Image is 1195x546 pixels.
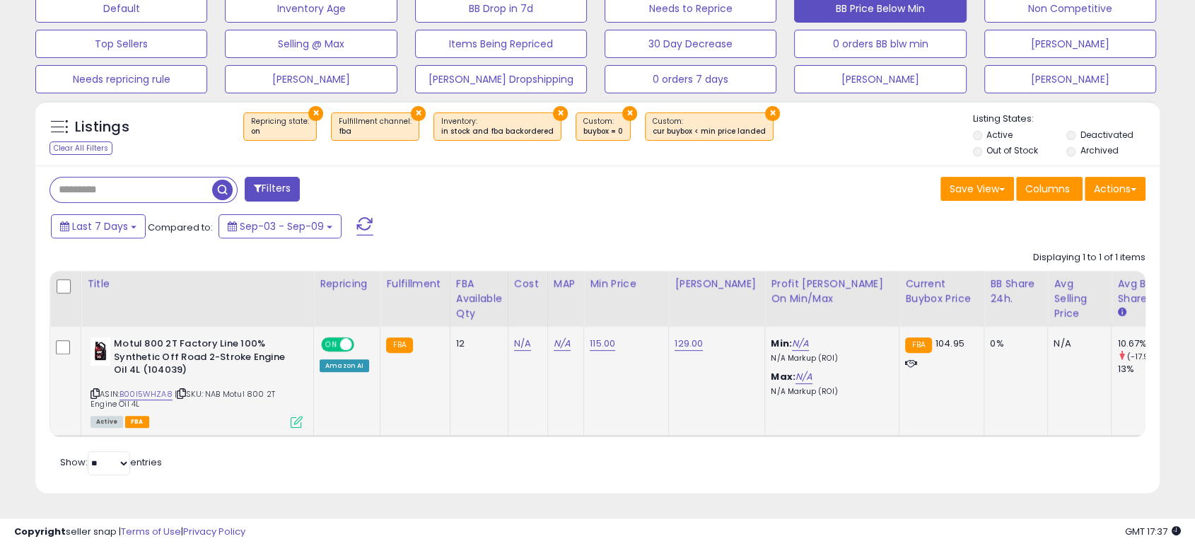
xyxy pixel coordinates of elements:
div: MAP [554,277,578,291]
span: Inventory : [441,116,554,137]
a: N/A [514,337,531,351]
div: 13% [1117,363,1174,376]
th: The percentage added to the cost of goods (COGS) that forms the calculator for Min & Max prices. [765,271,899,327]
span: Columns [1025,182,1070,196]
small: Avg BB Share. [1117,306,1126,319]
button: [PERSON_NAME] [984,30,1156,58]
div: Avg Selling Price [1054,277,1105,321]
button: Filters [245,177,300,202]
p: N/A Markup (ROI) [771,354,888,364]
div: FBA Available Qty [456,277,502,321]
button: Top Sellers [35,30,207,58]
span: Custom: [653,116,766,137]
small: FBA [905,337,931,353]
label: Deactivated [1080,129,1133,141]
div: ASIN: [91,337,303,426]
button: 0 orders 7 days [605,65,776,93]
a: N/A [795,370,812,384]
div: 0% [990,337,1037,350]
div: cur buybox < min price landed [653,127,766,136]
button: [PERSON_NAME] [225,65,397,93]
a: N/A [554,337,571,351]
button: Sep-03 - Sep-09 [218,214,342,238]
span: FBA [125,416,149,428]
span: Fulfillment channel : [339,116,412,137]
button: Selling @ Max [225,30,397,58]
a: B00I5WHZA8 [119,388,173,400]
strong: Copyright [14,525,66,538]
span: Last 7 Days [72,219,128,233]
button: Actions [1085,177,1146,201]
b: Min: [771,337,792,350]
span: | SKU: NAB Motul 800 2T Engine Oil 4L [91,388,275,409]
a: 129.00 [675,337,703,351]
a: Privacy Policy [183,525,245,538]
span: Compared to: [148,221,213,234]
button: × [765,106,780,121]
span: ON [322,339,340,351]
div: Amazon AI [320,359,369,372]
button: × [622,106,637,121]
div: Profit [PERSON_NAME] on Min/Max [771,277,893,306]
button: Items Being Repriced [415,30,587,58]
button: Last 7 Days [51,214,146,238]
small: (-17.92%) [1126,351,1163,362]
label: Archived [1080,144,1119,156]
div: in stock and fba backordered [441,127,554,136]
div: [PERSON_NAME] [675,277,759,291]
button: Needs repricing rule [35,65,207,93]
div: Fulfillment [386,277,443,291]
div: buybox = 0 [583,127,623,136]
div: Repricing [320,277,374,291]
span: 104.95 [935,337,964,350]
button: × [308,106,323,121]
button: Columns [1016,177,1083,201]
button: 0 orders BB blw min [794,30,966,58]
span: All listings currently available for purchase on Amazon [91,416,123,428]
button: 30 Day Decrease [605,30,776,58]
span: Custom: [583,116,623,137]
div: 10.67% [1117,337,1174,350]
button: [PERSON_NAME] Dropshipping [415,65,587,93]
span: Show: entries [60,455,162,469]
div: Current Buybox Price [905,277,978,306]
div: seller snap | | [14,525,245,539]
small: FBA [386,337,412,353]
div: Clear All Filters [49,141,112,155]
label: Active [986,129,1013,141]
span: OFF [352,339,375,351]
span: 2025-09-17 17:37 GMT [1125,525,1181,538]
div: Displaying 1 to 1 of 1 items [1033,251,1146,265]
a: N/A [792,337,809,351]
div: 12 [456,337,497,350]
button: × [553,106,568,121]
b: Motul 800 2T Factory Line 100% Synthetic Off Road 2-Stroke Engine Oil 4L (104039) [114,337,286,381]
a: 115.00 [590,337,615,351]
p: N/A Markup (ROI) [771,387,888,397]
label: Out of Stock [986,144,1038,156]
img: 411-NiEx9yL._SL40_.jpg [91,337,110,366]
div: Cost [514,277,542,291]
button: [PERSON_NAME] [794,65,966,93]
button: [PERSON_NAME] [984,65,1156,93]
p: Listing States: [973,112,1160,126]
div: BB Share 24h. [990,277,1042,306]
b: Max: [771,370,795,383]
div: Min Price [590,277,663,291]
div: N/A [1054,337,1100,350]
div: on [251,127,309,136]
div: Title [87,277,308,291]
button: Save View [940,177,1014,201]
div: Avg BB Share [1117,277,1169,306]
a: Terms of Use [121,525,181,538]
span: Sep-03 - Sep-09 [240,219,324,233]
div: fba [339,127,412,136]
span: Repricing state : [251,116,309,137]
button: × [411,106,426,121]
h5: Listings [75,117,129,137]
